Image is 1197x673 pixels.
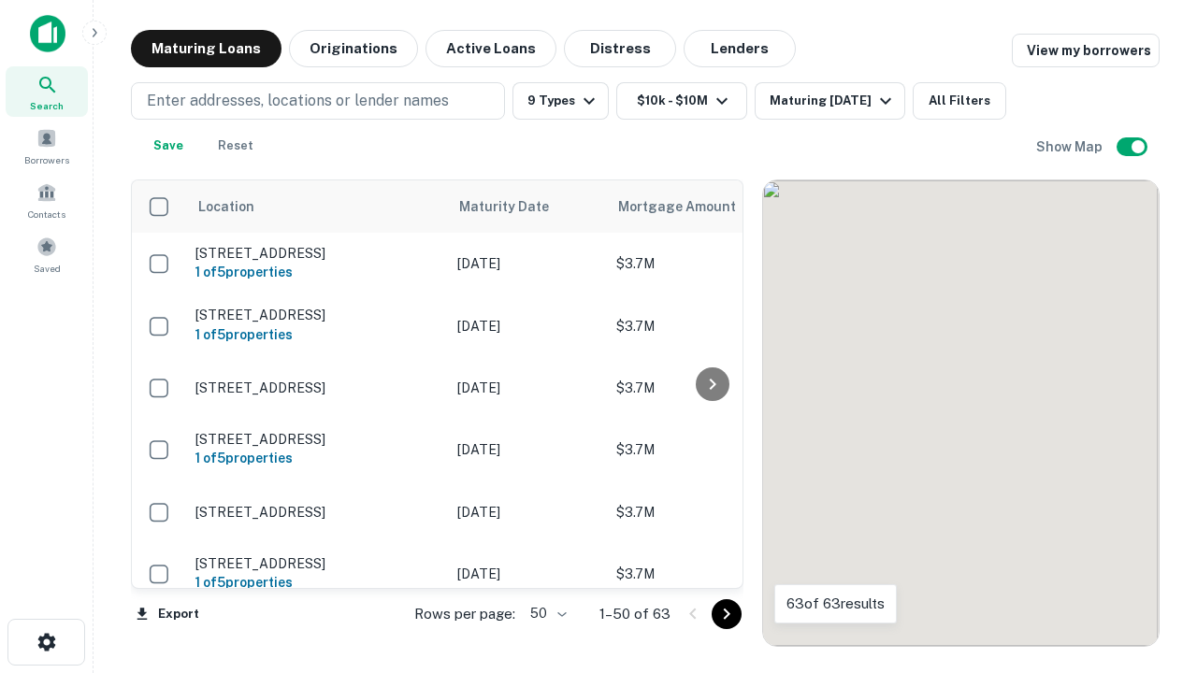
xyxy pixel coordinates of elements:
[28,207,65,222] span: Contacts
[712,599,742,629] button: Go to next page
[684,30,796,67] button: Lenders
[448,180,607,233] th: Maturity Date
[457,564,598,584] p: [DATE]
[512,82,609,120] button: 9 Types
[30,98,64,113] span: Search
[195,572,439,593] h6: 1 of 5 properties
[457,316,598,336] p: [DATE]
[6,175,88,225] a: Contacts
[1036,136,1105,157] h6: Show Map
[618,195,760,218] span: Mortgage Amount
[913,82,1006,120] button: All Filters
[457,502,598,523] p: [DATE]
[206,127,266,165] button: Reset
[195,555,439,572] p: [STREET_ADDRESS]
[523,600,570,627] div: 50
[195,448,439,468] h6: 1 of 5 properties
[6,229,88,279] a: Saved
[34,261,61,276] span: Saved
[1012,34,1160,67] a: View my borrowers
[457,439,598,460] p: [DATE]
[186,180,448,233] th: Location
[131,82,505,120] button: Enter addresses, locations or lender names
[616,82,747,120] button: $10k - $10M
[6,66,88,117] a: Search
[1103,464,1197,553] iframe: Chat Widget
[616,502,803,523] p: $3.7M
[414,603,515,625] p: Rows per page:
[138,127,198,165] button: Save your search to get updates of matches that match your search criteria.
[195,504,439,521] p: [STREET_ADDRESS]
[197,195,254,218] span: Location
[131,30,281,67] button: Maturing Loans
[616,564,803,584] p: $3.7M
[457,378,598,398] p: [DATE]
[616,253,803,274] p: $3.7M
[195,324,439,345] h6: 1 of 5 properties
[457,253,598,274] p: [DATE]
[30,15,65,52] img: capitalize-icon.png
[289,30,418,67] button: Originations
[131,600,204,628] button: Export
[24,152,69,167] span: Borrowers
[147,90,449,112] p: Enter addresses, locations or lender names
[616,316,803,336] p: $3.7M
[755,82,905,120] button: Maturing [DATE]
[763,180,1159,646] div: 0 0
[195,431,439,448] p: [STREET_ADDRESS]
[607,180,813,233] th: Mortgage Amount
[786,593,885,615] p: 63 of 63 results
[599,603,671,625] p: 1–50 of 63
[195,245,439,262] p: [STREET_ADDRESS]
[6,121,88,171] a: Borrowers
[195,307,439,323] p: [STREET_ADDRESS]
[195,379,439,396] p: [STREET_ADDRESS]
[425,30,556,67] button: Active Loans
[564,30,676,67] button: Distress
[459,195,573,218] span: Maturity Date
[616,439,803,460] p: $3.7M
[616,378,803,398] p: $3.7M
[770,90,897,112] div: Maturing [DATE]
[195,262,439,282] h6: 1 of 5 properties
